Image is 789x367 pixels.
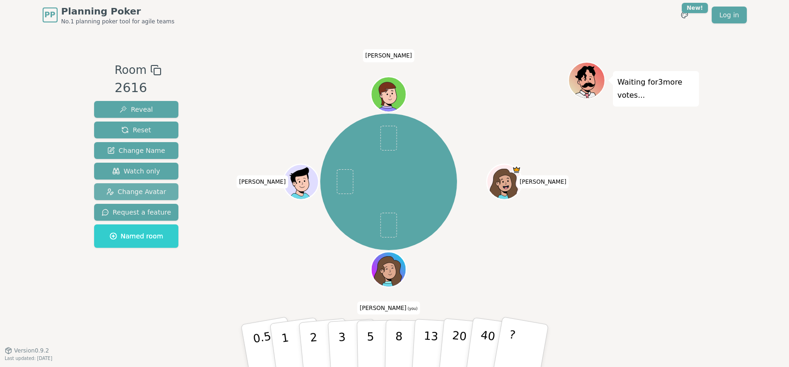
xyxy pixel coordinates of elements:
div: 2616 [115,79,162,98]
span: Change Name [107,146,165,155]
div: New! [682,3,708,13]
button: Change Avatar [94,183,179,200]
span: Click to change your name [357,301,420,314]
span: Change Avatar [106,187,166,196]
span: Click to change your name [363,49,414,62]
span: Reveal [119,105,153,114]
span: (you) [406,306,418,310]
span: PP [44,9,55,21]
span: Reset [121,125,151,135]
span: Version 0.9.2 [14,347,49,354]
p: Waiting for 3 more votes... [618,76,694,102]
button: Request a feature [94,204,179,221]
span: Staci is the host [512,165,521,174]
button: Reveal [94,101,179,118]
span: Room [115,62,147,79]
button: Named room [94,224,179,248]
button: Click to change your avatar [372,252,406,286]
button: New! [676,7,693,23]
button: Change Name [94,142,179,159]
button: Watch only [94,163,179,180]
span: Click to change your name [517,175,569,188]
button: Reset [94,122,179,138]
span: Watch only [112,166,160,176]
span: No.1 planning poker tool for agile teams [61,18,175,25]
button: Version0.9.2 [5,347,49,354]
span: Named room [110,231,163,241]
span: Last updated: [DATE] [5,356,52,361]
a: PPPlanning PokerNo.1 planning poker tool for agile teams [43,5,175,25]
span: Request a feature [102,208,171,217]
a: Log in [712,7,746,23]
span: Click to change your name [236,175,288,188]
span: Planning Poker [61,5,175,18]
